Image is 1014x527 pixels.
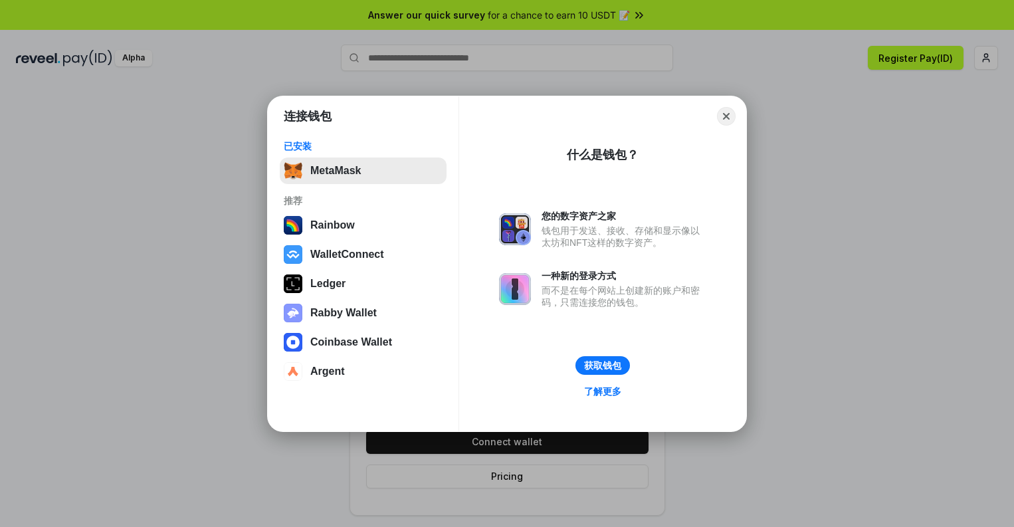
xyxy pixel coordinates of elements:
h1: 连接钱包 [284,108,332,124]
img: svg+xml,%3Csvg%20xmlns%3D%22http%3A%2F%2Fwww.w3.org%2F2000%2Fsvg%22%20fill%3D%22none%22%20viewBox... [284,304,302,322]
img: svg+xml,%3Csvg%20xmlns%3D%22http%3A%2F%2Fwww.w3.org%2F2000%2Fsvg%22%20fill%3D%22none%22%20viewBox... [499,273,531,305]
img: svg+xml,%3Csvg%20xmlns%3D%22http%3A%2F%2Fwww.w3.org%2F2000%2Fsvg%22%20width%3D%2228%22%20height%3... [284,274,302,293]
div: 获取钱包 [584,360,621,371]
div: MetaMask [310,165,361,177]
img: svg+xml,%3Csvg%20width%3D%22120%22%20height%3D%22120%22%20viewBox%3D%220%200%20120%20120%22%20fil... [284,216,302,235]
div: 什么是钱包？ [567,147,639,163]
div: 已安装 [284,140,443,152]
button: Rainbow [280,212,447,239]
img: svg+xml,%3Csvg%20xmlns%3D%22http%3A%2F%2Fwww.w3.org%2F2000%2Fsvg%22%20fill%3D%22none%22%20viewBox... [499,213,531,245]
div: Argent [310,366,345,377]
div: 一种新的登录方式 [542,270,706,282]
div: 您的数字资产之家 [542,210,706,222]
button: 获取钱包 [575,356,630,375]
img: svg+xml,%3Csvg%20width%3D%2228%22%20height%3D%2228%22%20viewBox%3D%220%200%2028%2028%22%20fill%3D... [284,362,302,381]
div: Coinbase Wallet [310,336,392,348]
div: 了解更多 [584,385,621,397]
div: 钱包用于发送、接收、存储和显示像以太坊和NFT这样的数字资产。 [542,225,706,249]
button: WalletConnect [280,241,447,268]
div: WalletConnect [310,249,384,261]
img: svg+xml,%3Csvg%20width%3D%2228%22%20height%3D%2228%22%20viewBox%3D%220%200%2028%2028%22%20fill%3D... [284,245,302,264]
button: Argent [280,358,447,385]
button: Ledger [280,270,447,297]
button: Close [717,107,736,126]
img: svg+xml,%3Csvg%20width%3D%2228%22%20height%3D%2228%22%20viewBox%3D%220%200%2028%2028%22%20fill%3D... [284,333,302,352]
button: Rabby Wallet [280,300,447,326]
a: 了解更多 [576,383,629,400]
div: 推荐 [284,195,443,207]
div: Rainbow [310,219,355,231]
div: Ledger [310,278,346,290]
button: Coinbase Wallet [280,329,447,356]
div: Rabby Wallet [310,307,377,319]
div: 而不是在每个网站上创建新的账户和密码，只需连接您的钱包。 [542,284,706,308]
img: svg+xml,%3Csvg%20fill%3D%22none%22%20height%3D%2233%22%20viewBox%3D%220%200%2035%2033%22%20width%... [284,161,302,180]
button: MetaMask [280,158,447,184]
